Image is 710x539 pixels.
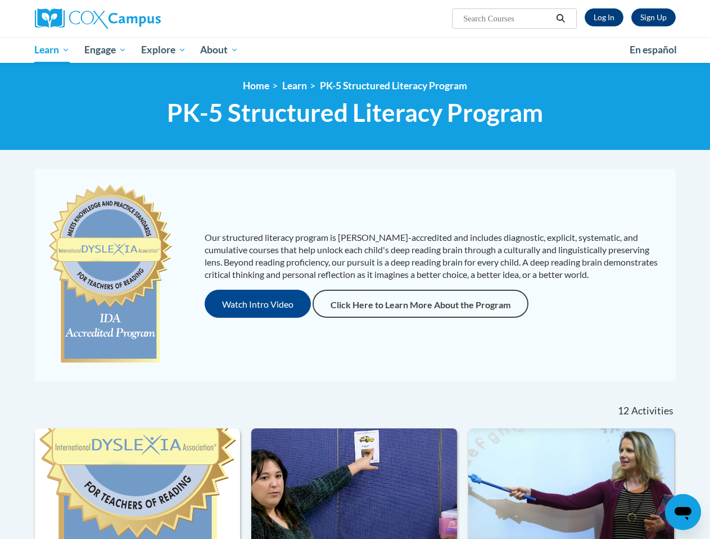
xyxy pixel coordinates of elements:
a: Explore [134,37,193,63]
a: Register [631,8,676,26]
span: About [200,43,238,57]
p: Our structured literacy program is [PERSON_NAME]-accredited and includes diagnostic, explicit, sy... [205,231,664,281]
a: Log In [585,8,623,26]
input: Search Courses [462,12,552,25]
img: c477cda6-e343-453b-bfce-d6f9e9818e1c.png [46,179,175,370]
button: Watch Intro Video [205,290,311,318]
a: Home [243,80,269,92]
span: Learn [34,43,70,57]
span: En español [630,44,677,56]
a: En español [622,38,684,62]
a: About [193,37,246,63]
span: Activities [631,405,673,417]
span: PK-5 Structured Literacy Program [167,98,543,127]
a: Learn [28,37,78,63]
a: Cox Campus [35,8,237,29]
iframe: Button to launch messaging window [665,494,701,530]
div: Main menu [26,37,684,63]
img: Cox Campus [35,8,161,29]
span: Engage [84,43,126,57]
button: Search [552,12,569,25]
a: PK-5 Structured Literacy Program [320,80,467,92]
a: Click Here to Learn More About the Program [313,290,528,318]
span: Explore [141,43,186,57]
span: 12 [618,405,629,417]
a: Engage [77,37,134,63]
a: Learn [282,80,307,92]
